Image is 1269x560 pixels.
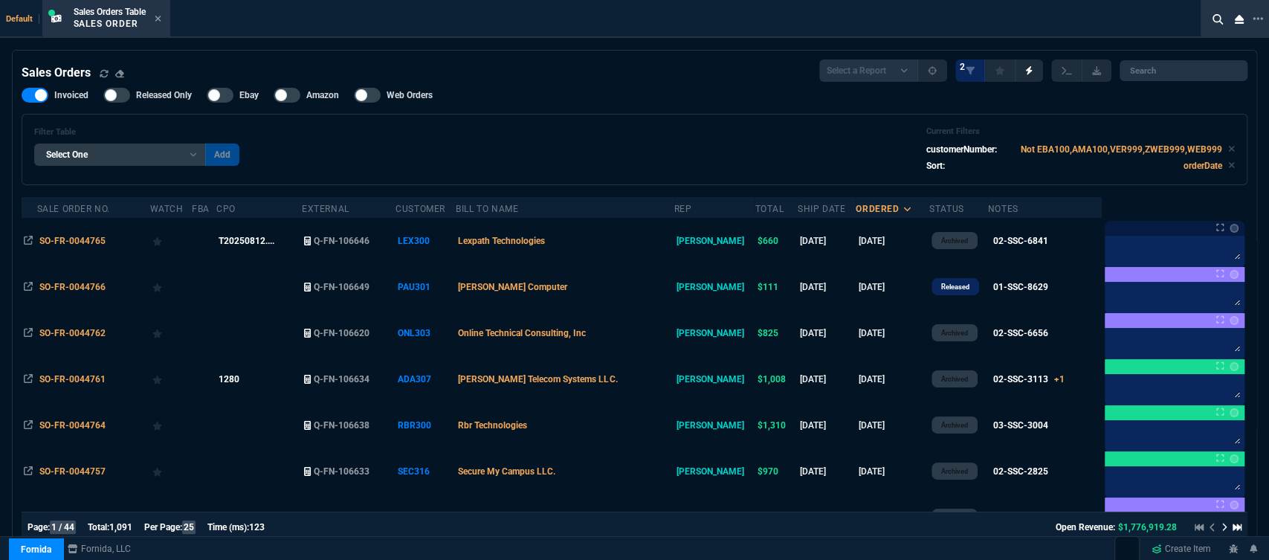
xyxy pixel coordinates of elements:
div: Notes [988,203,1018,215]
nx-icon: Open In Opposite Panel [24,236,33,246]
span: Invoiced [54,89,88,101]
div: Bill To Name [456,203,518,215]
nx-icon: Open In Opposite Panel [24,374,33,384]
span: Amazon [306,89,339,101]
span: Q-FN-106633 [314,466,369,477]
span: Lexpath Technologies [458,236,545,246]
td: [PERSON_NAME] [674,310,755,356]
span: Secure My Campus LLC. [458,466,555,477]
td: [DATE] [798,310,856,356]
span: SO-FR-0044761 [39,374,106,384]
nx-icon: Open In Opposite Panel [24,282,33,292]
span: SO-FR-0044764 [39,420,106,431]
span: Page: [28,522,50,532]
div: 03-SSC-3004 [993,419,1048,432]
span: Q-FN-106646 [314,236,369,246]
div: Add to Watchlist [152,461,190,482]
div: Customer [395,203,445,215]
nx-icon: Open New Tab [1253,12,1263,26]
nx-fornida-value: 1280 [219,373,300,386]
td: [PERSON_NAME] [674,218,755,264]
td: $970 [755,448,797,495]
td: PAU301 [395,264,456,310]
nx-icon: Search [1207,10,1229,28]
div: Ship Date [798,203,845,215]
span: 1280 [219,374,239,384]
td: [DATE] [856,495,929,541]
h6: Filter Table [34,127,239,138]
td: $1,008 [755,356,797,402]
p: Archived [941,235,968,247]
code: orderDate [1184,161,1222,171]
span: Default [6,14,39,24]
td: [DATE] [856,218,929,264]
span: 1,091 [109,522,132,532]
td: [DATE] [798,495,856,541]
td: [PERSON_NAME] [674,264,755,310]
div: 02-SSC-2825 [993,465,1048,478]
td: $111 [755,264,797,310]
td: [DATE] [856,448,929,495]
p: Archived [941,419,968,431]
td: ADA307 [395,356,456,402]
div: Add to Watchlist [152,323,190,344]
a: Create Item [1146,538,1217,560]
span: 123 [249,522,265,532]
td: $660 [755,218,797,264]
nx-icon: Close Workbench [1229,10,1250,28]
div: Add to Watchlist [152,231,190,251]
p: Sort: [926,159,945,173]
td: [DATE] [856,310,929,356]
td: LEX300 [395,218,456,264]
span: SO-FR-0044762 [39,328,106,338]
div: 02-SSC-3113+1 [993,373,1065,386]
nx-icon: Open In Opposite Panel [24,466,33,477]
span: Q-FN-106634 [314,374,369,384]
td: [DATE] [856,356,929,402]
div: Total [755,203,784,215]
span: SO-FR-0044766 [39,282,106,292]
nx-icon: Close Tab [155,13,161,25]
td: [PERSON_NAME] [674,356,755,402]
span: SO-FR-0044765 [39,236,106,246]
td: SEC316 [395,448,456,495]
p: Archived [941,466,968,477]
div: ordered [856,203,899,215]
span: $1,776,919.28 [1118,522,1177,532]
span: 2 [960,61,965,73]
span: Q-FN-106649 [314,282,369,292]
td: $910 [755,495,797,541]
span: 1 / 44 [50,521,76,534]
p: Released [941,281,969,293]
span: SO-FR-0044757 [39,466,106,477]
div: Sale Order No. [37,203,110,215]
div: 02-SSC-6841 [993,234,1048,248]
span: Q-FN-106638 [314,420,369,431]
td: [DATE] [856,402,929,448]
span: [PERSON_NAME] Computer [458,282,567,292]
p: Sales Order [74,18,146,30]
td: LAW314 [395,495,456,541]
span: Released Only [136,89,192,101]
div: Rep [674,203,692,215]
span: T20250812.... [219,236,274,246]
span: 25 [182,521,196,534]
input: Search [1120,60,1247,81]
span: Ebay [239,89,259,101]
td: $1,310 [755,402,797,448]
div: External [302,203,349,215]
td: [DATE] [798,448,856,495]
td: [DATE] [856,264,929,310]
span: [PERSON_NAME] Telecom Systems LLC. [458,374,617,384]
td: [PERSON_NAME] [674,448,755,495]
div: Status [929,203,964,215]
div: CPO [216,203,236,215]
div: Add to Watchlist [152,415,190,436]
div: FBA [192,203,210,215]
nx-fornida-value: T20250812.0024 [219,234,300,248]
span: Sales Orders Table [74,7,146,17]
span: Rbr Technologies [458,420,527,431]
div: Add to Watchlist [152,369,190,390]
nx-icon: Open In Opposite Panel [24,420,33,431]
span: Q-FN-106620 [314,328,369,338]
